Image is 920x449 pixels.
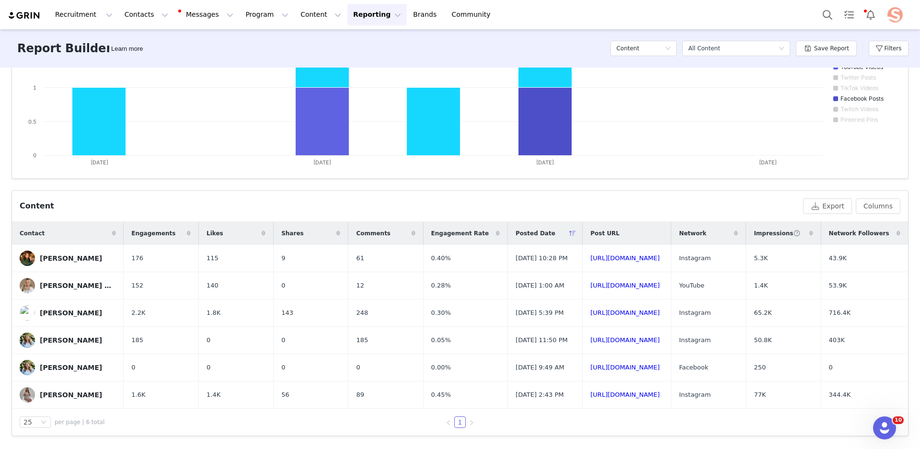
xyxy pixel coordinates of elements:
span: 0.28% [431,281,451,290]
span: 250 [754,363,766,372]
span: 9 [281,253,285,263]
button: Export [803,198,852,214]
span: 56 [281,390,289,400]
span: Posted Date [516,229,555,238]
a: [PERSON_NAME] HMMV [20,278,116,293]
span: 1.4K [754,281,768,290]
span: 77K [754,390,766,400]
img: grin logo [8,11,41,20]
span: 61 [356,253,364,263]
a: [URL][DOMAIN_NAME] [590,391,660,398]
h3: Report Builder [17,40,112,57]
text: 0 [33,152,36,159]
text: [DATE] [91,159,108,166]
div: [PERSON_NAME] [40,254,102,262]
span: 0.00% [431,363,451,372]
span: 185 [131,335,143,345]
span: 0.45% [431,390,451,400]
span: 0 [281,335,285,345]
span: Instagram [679,335,711,345]
div: [PERSON_NAME] [40,391,102,399]
span: [DATE] 1:00 AM [516,281,564,290]
button: Contacts [119,4,174,25]
button: Reporting [347,4,407,25]
span: 344.4K [829,390,851,400]
button: Search [817,4,838,25]
span: YouTube [679,281,704,290]
button: Columns [856,198,900,214]
div: [PERSON_NAME] [40,336,102,344]
div: [PERSON_NAME] HMMV [40,282,112,289]
span: Network [679,229,706,238]
span: 12 [356,281,364,290]
span: Engagements [131,229,175,238]
i: icon: right [469,420,474,426]
span: 50.8K [754,335,771,345]
span: 89 [356,390,364,400]
a: [URL][DOMAIN_NAME] [590,254,660,262]
text: [DATE] [313,159,331,166]
span: 143 [281,308,293,318]
span: [DATE] 2:43 PM [516,390,563,400]
span: 1.6K [131,390,145,400]
span: 65.2K [754,308,771,318]
span: 5.3K [754,253,768,263]
text: [DATE] [536,159,554,166]
button: Program [240,4,294,25]
iframe: Intercom live chat [873,416,896,439]
i: icon: down [665,46,671,52]
div: 25 [23,417,32,427]
span: 115 [207,253,218,263]
text: Twitch Videos [840,105,878,113]
div: [PERSON_NAME] [40,364,102,371]
span: 0 [281,363,285,372]
span: 185 [356,335,368,345]
span: 140 [207,281,218,290]
span: 10 [893,416,904,424]
span: Comments [356,229,391,238]
text: TikTok Videos [840,84,878,92]
span: 0 [207,335,210,345]
span: [DATE] 5:39 PM [516,308,563,318]
span: 1.4K [207,390,220,400]
div: Content [20,200,54,212]
img: ec9cdd02-7dc9-404a-ac04-32b505e3cfd3--s.jpg [20,360,35,375]
div: Tooltip anchor [109,44,145,54]
span: 248 [356,308,368,318]
text: [DATE] [759,159,777,166]
a: [PERSON_NAME] [20,360,116,375]
text: Twitter Posts [840,74,876,81]
img: 234886537--s.jpg [20,305,35,321]
a: [PERSON_NAME] [20,333,116,348]
span: 176 [131,253,143,263]
text: 0.5 [28,118,36,125]
li: Next Page [466,416,477,428]
span: 716.4K [829,308,851,318]
span: 403K [829,335,845,345]
i: icon: down [779,46,784,52]
span: [DATE] 9:49 AM [516,363,564,372]
img: 4db487ad-46dd-4a66-a17f-05b3aede94f2.jpg [20,387,35,403]
article: Content [11,190,908,436]
span: 0 [356,363,360,372]
span: 2.2K [131,308,145,318]
span: Facebook [679,363,708,372]
span: Network Followers [829,229,889,238]
a: Community [446,4,501,25]
button: Recruitment [49,4,118,25]
span: Post URL [590,229,620,238]
button: Content [295,4,347,25]
span: 0.05% [431,335,451,345]
a: [PERSON_NAME] [20,387,116,403]
a: Tasks [839,4,860,25]
text: Pinterest Pins [840,116,878,123]
img: 686f2bc7-a752-47b6-9ea3-9df7b29d5b4c.jpg [20,251,35,266]
a: [URL][DOMAIN_NAME] [590,282,660,289]
span: 152 [131,281,143,290]
span: 53.9K [829,281,847,290]
i: icon: left [446,420,451,426]
button: Profile [882,7,912,23]
h5: Content [616,41,639,56]
a: [PERSON_NAME] [20,251,116,266]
